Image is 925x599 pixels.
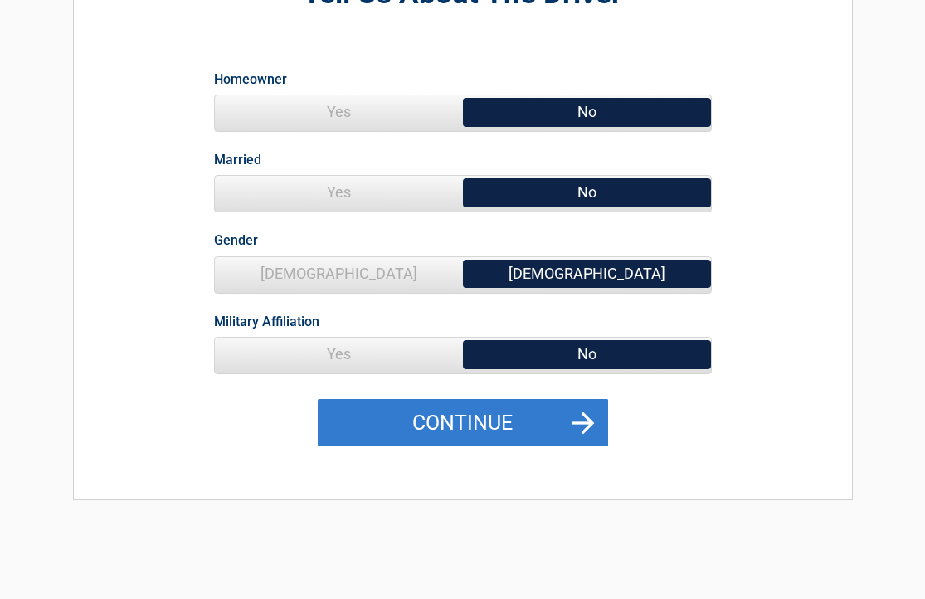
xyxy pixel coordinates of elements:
[215,95,463,129] span: Yes
[214,149,261,171] label: Married
[215,176,463,209] span: Yes
[463,338,711,371] span: No
[215,338,463,371] span: Yes
[318,399,608,447] button: Continue
[214,229,258,251] label: Gender
[214,310,319,333] label: Military Affiliation
[463,95,711,129] span: No
[215,257,463,290] span: [DEMOGRAPHIC_DATA]
[463,257,711,290] span: [DEMOGRAPHIC_DATA]
[214,68,287,90] label: Homeowner
[463,176,711,209] span: No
